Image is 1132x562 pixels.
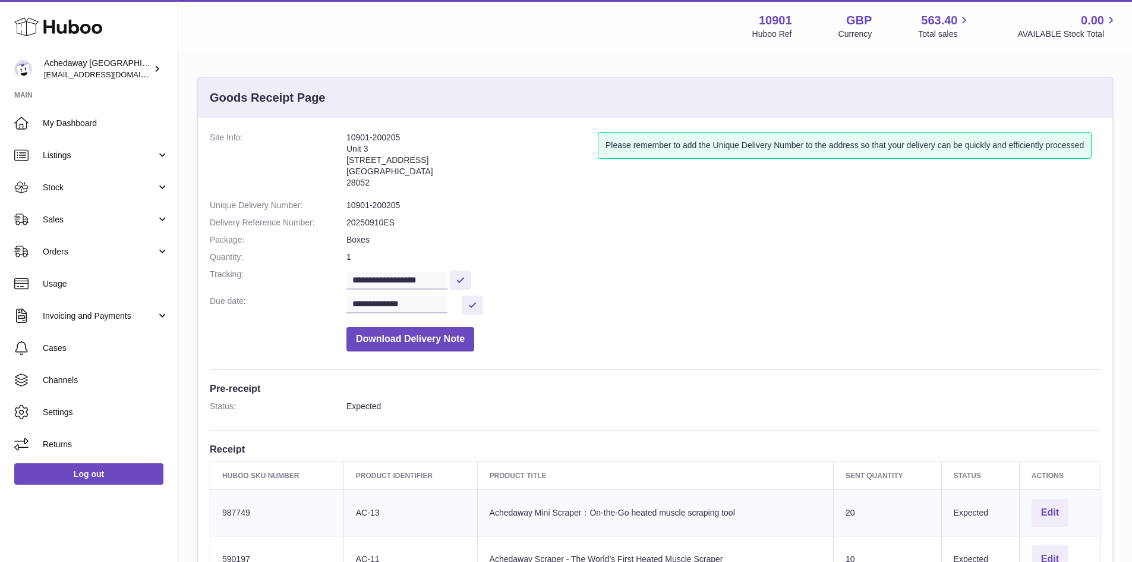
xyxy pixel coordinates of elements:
td: 20 [833,489,941,536]
th: Status [941,461,1019,489]
span: Stock [43,182,156,193]
a: Log out [14,463,163,485]
dt: Quantity: [210,252,346,263]
span: Total sales [918,29,971,40]
dt: Delivery Reference Number: [210,217,346,228]
dt: Tracking: [210,269,346,290]
a: 563.40 Total sales [918,12,971,40]
div: Please remember to add the Unique Delivery Number to the address so that your delivery can be qui... [598,132,1092,159]
a: 0.00 AVAILABLE Stock Total [1017,12,1118,40]
h3: Receipt [210,442,1101,456]
dt: Package: [210,234,346,246]
dd: 10901-200205 [346,200,1101,211]
span: 563.40 [921,12,957,29]
span: Cases [43,343,169,354]
span: Listings [43,150,156,161]
address: 10901-200205 Unit 3 [STREET_ADDRESS] [GEOGRAPHIC_DATA] 28052 [346,132,598,194]
td: Achedaway Mini Scraper：On-the-Go heated muscle scraping tool [477,489,833,536]
td: 987749 [210,489,344,536]
h3: Goods Receipt Page [210,90,326,106]
th: Sent Quantity [833,461,941,489]
th: Product title [477,461,833,489]
span: 0.00 [1081,12,1104,29]
span: Returns [43,439,169,450]
td: AC-13 [343,489,477,536]
h3: Pre-receipt [210,382,1101,395]
span: My Dashboard [43,118,169,129]
dd: 20250910ES [346,217,1101,228]
div: Huboo Ref [752,29,792,40]
span: Orders [43,246,156,258]
span: AVAILABLE Stock Total [1017,29,1118,40]
dd: 1 [346,252,1101,263]
strong: 10901 [759,12,792,29]
dt: Unique Delivery Number: [210,200,346,211]
dd: Boxes [346,234,1101,246]
th: Huboo SKU Number [210,461,344,489]
span: Usage [43,278,169,290]
span: Channels [43,375,169,386]
th: Actions [1019,461,1100,489]
span: Sales [43,214,156,225]
th: Product Identifier [343,461,477,489]
dt: Site Info: [210,132,346,194]
dt: Status: [210,401,346,412]
img: admin@newpb.co.uk [14,60,32,78]
td: Expected [941,489,1019,536]
strong: GBP [846,12,872,29]
dd: Expected [346,401,1101,412]
div: Achedaway [GEOGRAPHIC_DATA] [44,58,151,80]
button: Download Delivery Note [346,327,474,351]
span: [EMAIL_ADDRESS][DOMAIN_NAME] [44,70,175,79]
button: Edit [1032,499,1068,527]
dt: Due date: [210,296,346,315]
span: Invoicing and Payments [43,310,156,322]
span: Settings [43,407,169,418]
div: Currency [838,29,872,40]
